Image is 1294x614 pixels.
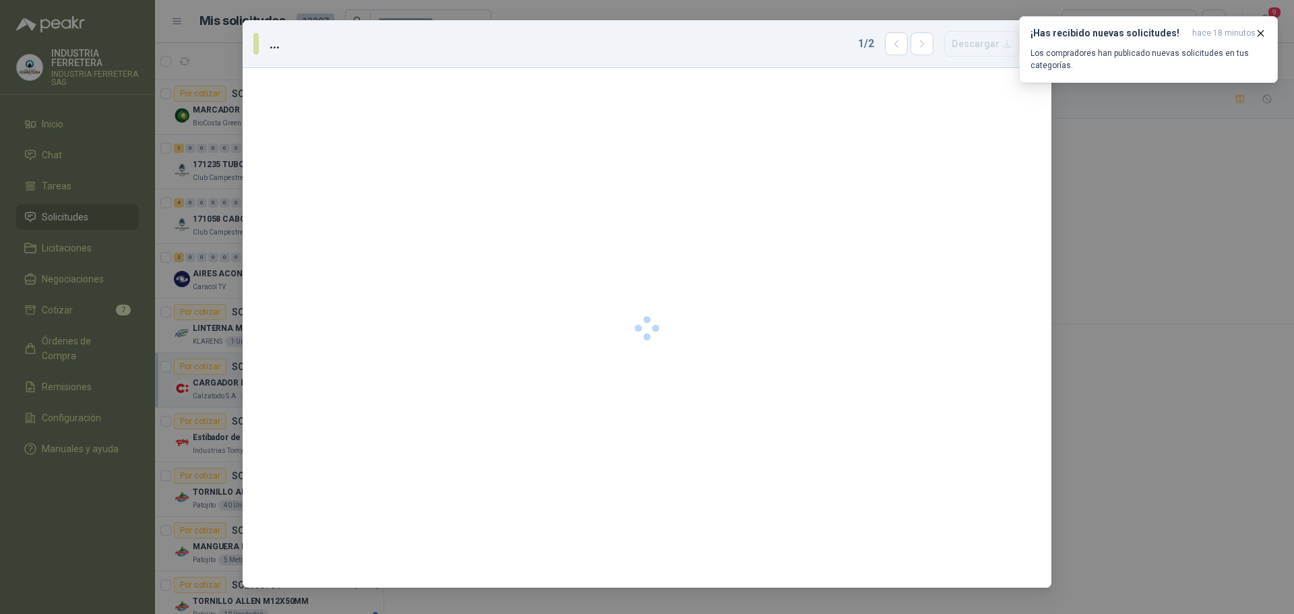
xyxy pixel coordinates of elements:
[858,36,874,52] span: 1 / 2
[1030,28,1187,39] h3: ¡Has recibido nuevas solicitudes!
[270,34,285,54] h3: ...
[1019,16,1278,83] button: ¡Has recibido nuevas solicitudes!hace 18 minutos Los compradores han publicado nuevas solicitudes...
[1030,47,1266,71] p: Los compradores han publicado nuevas solicitudes en tus categorías.
[1192,28,1256,39] span: hace 18 minutos
[944,31,1019,57] button: Descargar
